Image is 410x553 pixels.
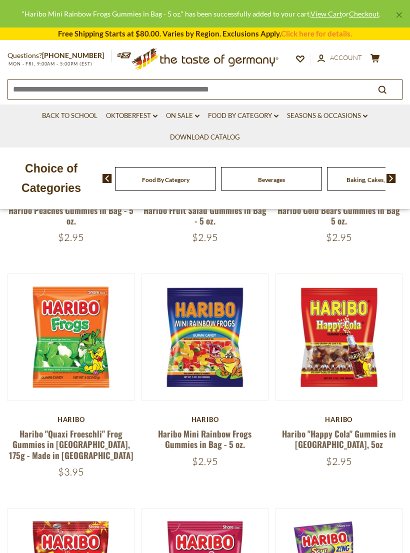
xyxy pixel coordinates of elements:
[102,174,112,183] img: previous arrow
[166,110,199,121] a: On Sale
[277,204,400,227] a: Haribo Gold Bears Gummies in Bag 5 oz.
[349,9,379,18] a: Checkout
[192,231,218,243] span: $2.95
[386,174,396,183] img: next arrow
[282,427,396,450] a: Haribo "Happy Cola" Gummies in [GEOGRAPHIC_DATA], 5oz
[275,415,402,423] div: Haribo
[9,427,133,461] a: Haribo "Quaxi Froeschli" Frog Gummies in [GEOGRAPHIC_DATA], 175g - Made in [GEOGRAPHIC_DATA]
[142,274,268,400] img: Haribo
[142,176,189,183] a: Food By Category
[208,110,278,121] a: Food By Category
[42,51,104,59] a: [PHONE_NUMBER]
[143,204,266,227] a: Haribo Fruit Salad Gummies in Bag - 5 oz.
[258,176,285,183] a: Beverages
[317,52,362,63] a: Account
[8,204,133,227] a: Haribo Peaches Gummies in Bag - 5 oz.
[8,8,394,19] div: "Haribo Mini Rainbow Frogs Gummies in Bag - 5 oz." has been successfully added to your cart. or .
[330,53,362,61] span: Account
[326,455,352,467] span: $2.95
[58,465,84,478] span: $3.95
[396,12,402,18] a: ×
[42,110,97,121] a: Back to School
[310,9,342,18] a: View Cart
[58,231,84,243] span: $2.95
[158,427,251,450] a: Haribo Mini Rainbow Frogs Gummies in Bag - 5 oz.
[276,274,402,400] img: Haribo
[192,455,218,467] span: $2.95
[170,132,240,143] a: Download Catalog
[106,110,157,121] a: Oktoberfest
[8,274,134,400] img: Haribo
[141,415,268,423] div: Haribo
[287,110,367,121] a: Seasons & Occasions
[281,29,352,38] a: Click here for details.
[326,231,352,243] span: $2.95
[7,61,92,66] span: MON - FRI, 9:00AM - 5:00PM (EST)
[7,415,134,423] div: Haribo
[346,176,409,183] a: Baking, Cakes, Desserts
[7,49,111,62] p: Questions?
